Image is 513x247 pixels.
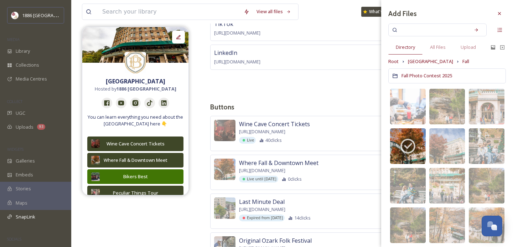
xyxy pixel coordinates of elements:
[210,102,502,112] h3: Buttons
[239,159,318,167] span: Where Fall & Downtown Meet
[482,216,502,236] button: Open Chat
[106,77,165,85] strong: [GEOGRAPHIC_DATA]
[288,176,302,182] span: 0 clicks
[239,137,256,144] div: Live
[91,156,100,164] img: 68407d96-2ea0-4efd-8167-4efc3e628100.jpg
[86,114,185,127] span: You can learn everything you need about the [GEOGRAPHIC_DATA] here 👇
[87,137,183,151] button: Wine Cave Concert Tickets
[239,167,285,174] span: [URL][DOMAIN_NAME]
[429,168,465,204] img: ac94e36d-6f2a-4561-b71e-bffa039d2d74.jpg
[99,4,240,20] input: Search your library
[103,190,167,196] div: Peculiar Things Tour
[253,5,295,19] a: View all files
[7,236,21,242] span: SOCIALS
[390,168,426,204] img: 77850f13-576b-45d6-b03b-eef153314efa.jpg
[103,140,167,147] div: Wine Cave Concert Tickets
[239,236,312,245] span: Original Ozark Folk Festival
[16,213,35,220] span: SnapLink
[469,128,504,164] img: 165b11a4-81b6-4c8c-bfae-e37d99ad0bb8.jpg
[16,110,25,117] span: UGC
[95,86,176,92] span: Hosted by
[7,37,20,42] span: MEDIA
[7,99,22,104] span: COLLECT
[239,215,285,221] div: Expired from [DATE]
[16,48,30,55] span: Library
[87,186,183,200] button: Peculiar Things Tour
[16,158,35,164] span: Galleries
[91,139,100,148] img: abadebb9-45a0-4fcd-88ef-6db07eacdc79.jpg
[408,58,453,65] span: [GEOGRAPHIC_DATA]
[103,157,167,164] div: Where Fall & Downtown Meet
[469,89,504,124] img: 9b7cc25b-88da-4073-95a3-ba87cb8623e7.jpg
[82,27,188,63] img: 14d29248-a101-4c19-b7c3-f64a0834f8c9.jpg
[239,206,285,213] span: [URL][DOMAIN_NAME]
[239,128,285,135] span: [URL][DOMAIN_NAME]
[390,128,426,164] img: 68407d96-2ea0-4efd-8167-4efc3e628100.jpg
[390,207,426,243] img: 27e15275-706c-4ff5-9a1a-5c5c23413edd.jpg
[239,120,310,128] span: Wine Cave Concert Tickets
[239,176,278,182] div: Live until [DATE]
[16,185,31,192] span: Stories
[461,44,476,51] span: Upload
[430,44,446,51] span: All Files
[22,12,78,19] span: 1886 [GEOGRAPHIC_DATA]
[214,30,260,36] span: [URL][DOMAIN_NAME]
[214,120,235,141] img: abadebb9-45a0-4fcd-88ef-6db07eacdc79.jpg
[469,207,504,243] img: af5e6bf3-b554-49cf-af50-8e7f242eb498.jpg
[125,51,146,74] img: crest%20only%202%20color.jpg
[239,197,285,206] span: Last Minute Deal
[16,200,27,206] span: Maps
[91,173,100,181] img: 06281149-3732-49e6-b686-26e96bb76cb2.jpg
[16,171,33,178] span: Embeds
[361,7,397,17] a: What's New
[265,137,282,144] span: 40 clicks
[214,159,235,180] img: 68407d96-2ea0-4efd-8167-4efc3e628100.jpg
[294,215,311,221] span: 14 clicks
[214,20,233,28] span: TikTok
[390,89,426,124] img: da522a65-303a-41a6-996d-d08e6db0c4c7.jpg
[214,49,237,57] span: LinkedIn
[401,72,452,79] span: Fall Photo Contest 2025
[214,58,260,65] span: [URL][DOMAIN_NAME]
[429,207,465,243] img: 68d7a332-fe5b-4738-92b5-4a6fda3f3520.jpg
[462,58,469,65] span: Fall
[16,62,39,68] span: Collections
[87,169,183,184] button: Bikers Best
[7,146,24,152] span: WIDGETS
[16,124,33,130] span: Uploads
[87,153,183,168] button: Where Fall & Downtown Meet
[16,76,47,82] span: Media Centres
[214,197,235,219] img: 17f83415-6b6e-4e00-963b-217f2087bd8f.jpg
[388,9,417,19] h3: Add Files
[388,58,399,65] span: Root
[469,168,504,204] img: c581b8ed-bd25-425a-bbc8-e927ac2582f8.jpg
[103,173,167,180] div: Bikers Best
[429,89,465,124] img: 1df8eb77-ef7d-449b-b3af-d75088ca8d00.jpg
[116,86,176,92] strong: 1886 [GEOGRAPHIC_DATA]
[396,44,415,51] span: Directory
[429,128,465,164] img: a9f736de-6935-426f-938d-9f367272a0c1.jpg
[11,12,19,19] img: logos.png
[37,124,45,130] div: 93
[91,189,100,197] img: edce27e2-2a88-483e-bbbd-764b7abf1d3b.jpg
